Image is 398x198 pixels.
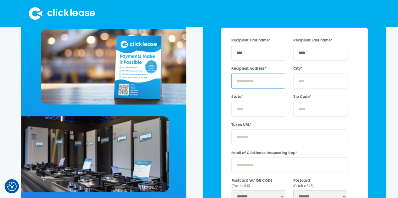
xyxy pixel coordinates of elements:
label: Recipient Last name* [293,38,347,43]
label: City* [293,66,347,72]
button: Consent Preferences [7,182,17,191]
img: Clicklease logo [29,7,95,20]
label: Zip Code* [293,94,347,100]
label: Postcard W/ QR CODE [232,178,285,189]
label: State* [231,94,285,100]
img: Revisit consent button [7,182,17,191]
label: Recipient First name* [231,38,285,43]
span: (Pack of 5) [232,185,250,188]
label: Postcard [293,178,347,189]
label: Email of Clicklease Requesting Rep* [231,151,347,156]
label: Token URL* [231,122,347,128]
label: Recipient Address* [231,66,285,72]
span: (Pack of 25) [293,185,313,188]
